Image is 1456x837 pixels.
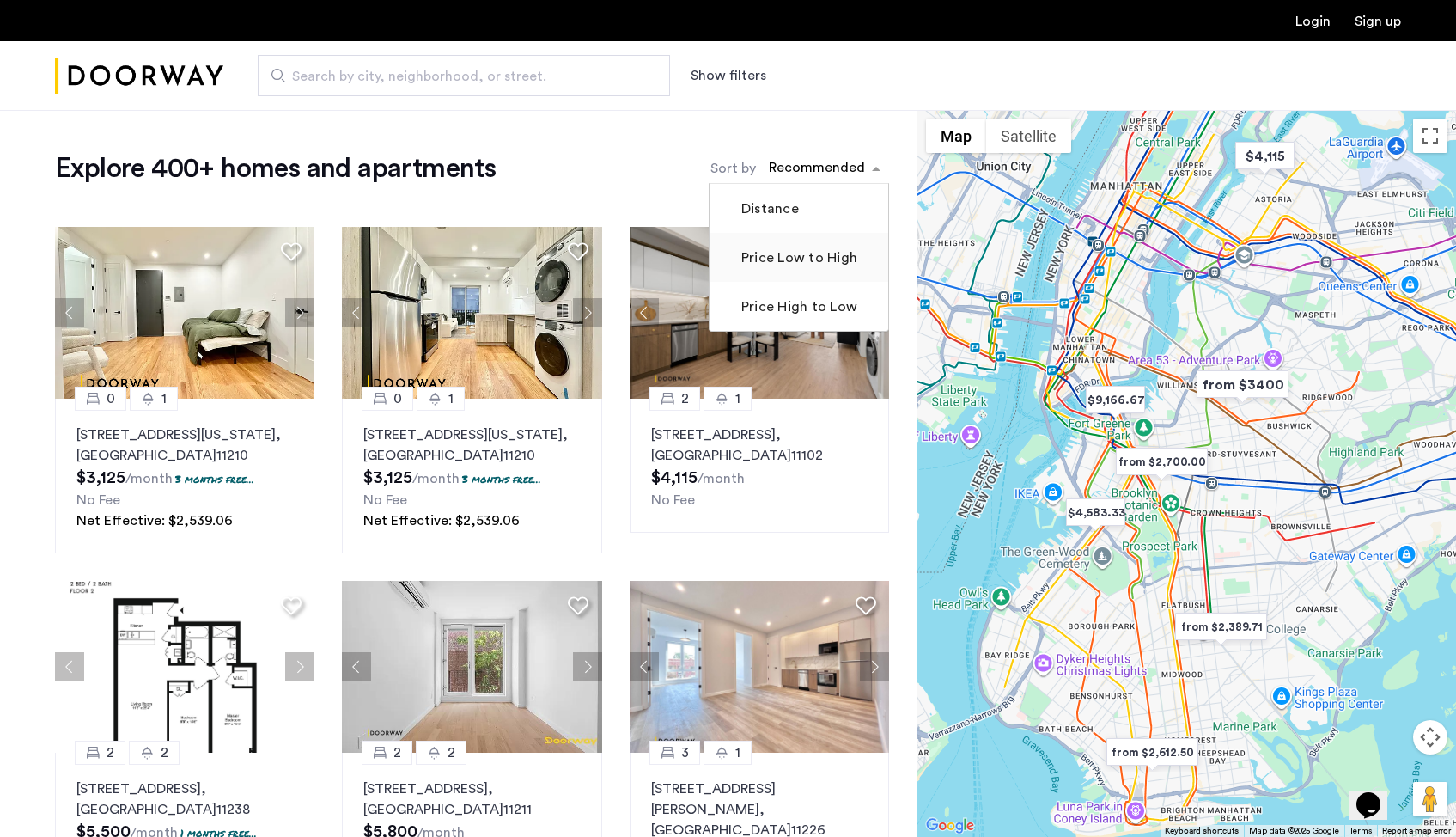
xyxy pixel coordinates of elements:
img: 0560f859-1e4f-4f09-9498-44dfcbb59550_638898357045578670.png [342,227,602,399]
button: Show satellite imagery [986,119,1071,153]
img: logo [55,44,223,108]
a: Registration [1355,15,1401,28]
span: $4,115 [651,469,698,486]
div: from $2,389.71 [1168,608,1274,646]
button: Previous apartment [630,298,659,327]
img: 2013_638548592908250945.jpeg [342,581,602,753]
input: Apartment Search [258,55,670,96]
span: 2 [107,742,114,763]
button: Previous apartment [342,298,371,327]
ng-dropdown-panel: Options list [709,183,889,332]
span: $3,125 [363,469,412,486]
p: 3 months free... [462,472,541,486]
iframe: chat widget [1349,768,1404,820]
button: Drag Pegman onto the map to open Street View [1413,782,1447,816]
p: 3 months free... [175,472,254,486]
span: No Fee [363,493,407,507]
a: 01[STREET_ADDRESS][US_STATE], [GEOGRAPHIC_DATA]112103 months free...No FeeNet Effective: $2,539.06 [342,399,601,553]
span: Search by city, neighborhood, or street. [292,66,622,87]
sub: /month [698,472,745,486]
button: Next apartment [573,652,602,681]
span: Net Effective: $2,539.06 [76,514,233,528]
img: 0560f859-1e4f-4f09-9498-44dfcbb59550_638898357045461051.png [55,227,315,399]
button: Keyboard shortcuts [1165,825,1239,837]
div: from $2,612.50 [1100,733,1205,772]
span: No Fee [651,493,695,507]
span: 2 [393,742,401,763]
a: Cazamio Logo [55,44,223,108]
p: [STREET_ADDRESS] 11238 [76,779,293,820]
div: $9,166.67 [1079,381,1152,419]
sub: /month [125,472,173,486]
button: Next apartment [573,298,602,327]
span: 1 [161,388,167,409]
span: No Fee [76,493,120,507]
div: $4,115 [1228,137,1301,175]
p: [STREET_ADDRESS][US_STATE] 11210 [363,425,580,466]
button: Next apartment [285,298,314,327]
label: Price High to Low [738,296,857,317]
img: 360ac8f6-4482-47b0-bc3d-3cb89b569d10_638900046317876076.jpeg [55,581,315,753]
span: Map data ©2025 Google [1249,827,1339,835]
span: 1 [448,388,454,409]
button: Previous apartment [342,652,371,681]
h1: Explore 400+ homes and apartments [55,151,496,186]
button: Previous apartment [55,652,84,681]
button: Previous apartment [55,298,84,327]
button: Toggle fullscreen view [1413,119,1447,153]
a: 21[STREET_ADDRESS], [GEOGRAPHIC_DATA]11102No Fee [630,399,889,533]
button: Show or hide filters [691,65,766,86]
span: 0 [107,388,115,409]
a: Login [1295,15,1331,28]
button: Map camera controls [1413,720,1447,755]
a: 01[STREET_ADDRESS][US_STATE], [GEOGRAPHIC_DATA]112103 months free...No FeeNet Effective: $2,539.06 [55,399,314,553]
p: [STREET_ADDRESS] 11211 [363,779,580,820]
a: Open this area in Google Maps (opens a new window) [922,815,978,837]
button: Previous apartment [630,652,659,681]
span: 2 [448,742,455,763]
img: 2014_638471713038446286.jpeg [630,227,890,399]
button: Show street map [926,119,986,153]
div: $4,583.33 [1059,493,1132,532]
ng-select: sort-apartment [760,153,889,184]
span: 0 [393,388,402,409]
a: Terms (opens in new tab) [1349,825,1372,837]
span: $3,125 [76,469,125,486]
span: 2 [161,742,168,763]
label: Sort by [710,158,756,179]
sub: /month [412,472,460,486]
div: Recommended [766,157,865,182]
span: 2 [681,388,689,409]
span: Net Effective: $2,539.06 [363,514,520,528]
span: 1 [735,388,740,409]
div: from $3400 [1190,365,1295,404]
span: 1 [735,742,740,763]
p: [STREET_ADDRESS] 11102 [651,425,868,466]
p: [STREET_ADDRESS][US_STATE] 11210 [76,425,293,466]
label: Price Low to High [738,247,857,268]
button: Next apartment [285,652,314,681]
a: Report a map error [1382,825,1451,837]
img: 2014_638491585796467568.jpeg [630,581,890,753]
span: 3 [681,742,689,763]
label: Distance [738,199,799,219]
button: Next apartment [860,652,889,681]
div: from $2,700.00 [1109,443,1215,481]
img: Google [922,815,978,837]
